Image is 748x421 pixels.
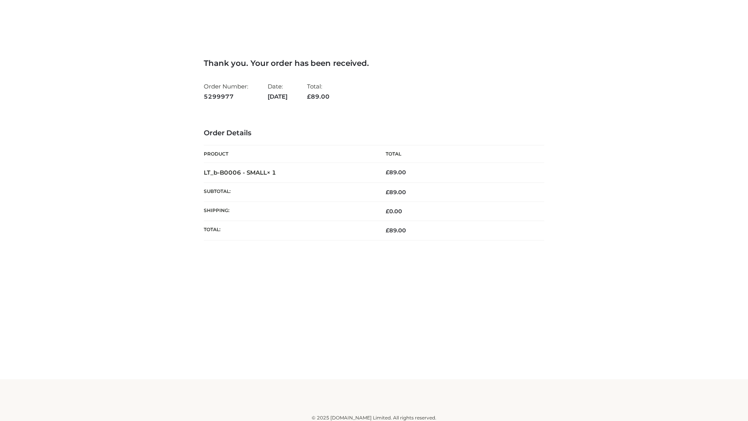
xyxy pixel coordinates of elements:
[386,208,402,215] bdi: 0.00
[386,169,389,176] span: £
[386,227,406,234] span: 89.00
[386,189,389,196] span: £
[307,93,311,100] span: £
[204,80,248,103] li: Order Number:
[204,169,276,176] strong: LT_b-B0006 - SMALL
[204,221,374,240] th: Total:
[374,145,544,163] th: Total
[204,92,248,102] strong: 5299977
[268,80,288,103] li: Date:
[204,202,374,221] th: Shipping:
[204,182,374,202] th: Subtotal:
[386,208,389,215] span: £
[307,93,330,100] span: 89.00
[204,58,544,68] h3: Thank you. Your order has been received.
[386,169,406,176] bdi: 89.00
[386,189,406,196] span: 89.00
[204,129,544,138] h3: Order Details
[267,169,276,176] strong: × 1
[386,227,389,234] span: £
[204,145,374,163] th: Product
[268,92,288,102] strong: [DATE]
[307,80,330,103] li: Total:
